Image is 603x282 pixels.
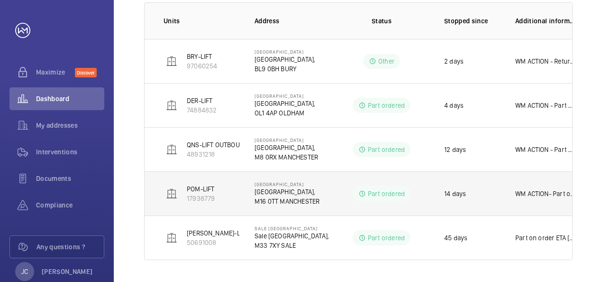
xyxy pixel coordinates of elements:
[187,150,248,159] p: 48931218
[368,233,405,243] p: Part ordered
[36,174,104,183] span: Documents
[166,100,177,111] img: elevator.svg
[187,96,217,105] p: DER-LIFT
[36,147,104,157] span: Interventions
[515,16,576,26] p: Additional information
[42,267,93,276] p: [PERSON_NAME]
[36,121,104,130] span: My addresses
[368,101,405,110] p: Part ordered
[255,64,315,74] p: BL9 0BH BURY
[444,16,500,26] p: Stopped since
[515,145,576,154] p: WM ACTION - Part ordered 2-3 week lead time [DATE]
[187,140,248,150] p: QNS-LIFT OUTBOUND
[444,233,467,243] p: 45 days
[515,233,576,243] p: Part on order ETA [DATE] 12.09.25
[444,101,464,110] p: 4 days
[368,145,405,154] p: Part ordered
[255,231,329,241] p: Sale [GEOGRAPHIC_DATA],
[187,194,215,203] p: 17938779
[166,188,177,199] img: elevator.svg
[255,137,318,143] p: [GEOGRAPHIC_DATA]
[255,181,320,187] p: [GEOGRAPHIC_DATA]
[444,56,464,66] p: 2 days
[164,16,239,26] p: Units
[255,16,334,26] p: Address
[255,187,320,197] p: [GEOGRAPHIC_DATA],
[368,189,405,198] p: Part ordered
[187,61,217,71] p: 97060254
[166,144,177,155] img: elevator.svg
[378,56,394,66] p: Other
[515,101,576,110] p: WM ACTION - Part Ordered. Lead time 3-4 weeks [DATE]
[255,197,320,206] p: M16 0TT MANCHESTER
[21,267,28,276] p: JC
[255,152,318,162] p: M8 0RX MANCHESTER
[187,184,215,194] p: POM-LIFT
[255,99,315,108] p: [GEOGRAPHIC_DATA],
[255,55,315,64] p: [GEOGRAPHIC_DATA],
[36,94,104,103] span: Dashboard
[37,242,104,252] span: Any questions ?
[515,189,576,198] p: WM ACTION- Part ordered. ETA TBC [DATE]
[255,93,315,99] p: [GEOGRAPHIC_DATA]
[166,56,177,67] img: elevator.svg
[187,105,217,115] p: 74884832
[75,68,97,77] span: Discover
[255,241,329,250] p: M33 7XY SALE
[515,56,576,66] p: WM ACTION - Return visit required. Waiting for water to clear to assess damage [DATE]
[444,145,466,154] p: 12 days
[36,200,104,210] span: Compliance
[36,67,75,77] span: Maximize
[187,52,217,61] p: BRY-LIFT
[255,108,315,118] p: OL1 4AP OLDHAM
[255,226,329,231] p: Sale [GEOGRAPHIC_DATA]
[444,189,466,198] p: 14 days
[341,16,422,26] p: Status
[187,228,248,238] p: [PERSON_NAME]-LIFT
[166,232,177,244] img: elevator.svg
[187,238,248,247] p: 50691008
[255,49,315,55] p: [GEOGRAPHIC_DATA]
[255,143,318,152] p: [GEOGRAPHIC_DATA],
